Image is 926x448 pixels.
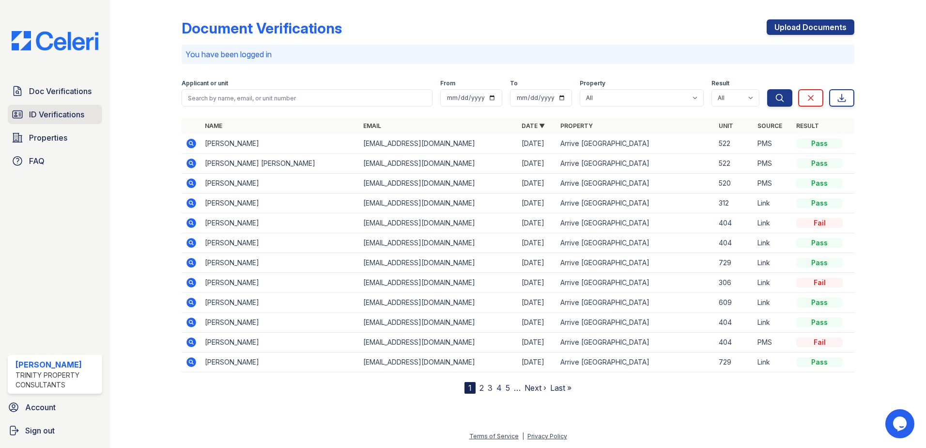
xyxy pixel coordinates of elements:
td: Link [754,213,792,233]
a: Property [560,122,593,129]
a: ID Verifications [8,105,102,124]
td: [DATE] [518,154,556,174]
td: [PERSON_NAME] [201,213,359,233]
td: Link [754,352,792,372]
td: [DATE] [518,333,556,352]
a: Doc Verifications [8,81,102,101]
label: Property [580,80,605,87]
td: 729 [715,352,754,372]
a: Terms of Service [469,432,519,440]
td: Arrive [GEOGRAPHIC_DATA] [556,174,715,193]
td: [DATE] [518,253,556,273]
button: Sign out [4,421,106,440]
div: Pass [796,318,843,327]
span: ID Verifications [29,109,84,120]
a: Unit [719,122,733,129]
td: [PERSON_NAME] [201,193,359,213]
iframe: chat widget [885,409,916,438]
td: PMS [754,154,792,174]
td: [EMAIL_ADDRESS][DOMAIN_NAME] [359,233,518,253]
td: 404 [715,233,754,253]
div: Pass [796,298,843,307]
label: From [440,80,455,87]
td: [EMAIL_ADDRESS][DOMAIN_NAME] [359,253,518,273]
td: 306 [715,273,754,293]
td: [EMAIL_ADDRESS][DOMAIN_NAME] [359,193,518,213]
td: Link [754,233,792,253]
span: Properties [29,132,67,144]
div: | [522,432,524,440]
a: Last » [550,383,571,393]
td: [PERSON_NAME] [201,352,359,372]
td: [EMAIL_ADDRESS][DOMAIN_NAME] [359,154,518,174]
td: Link [754,253,792,273]
td: [EMAIL_ADDRESS][DOMAIN_NAME] [359,352,518,372]
td: Arrive [GEOGRAPHIC_DATA] [556,352,715,372]
label: Result [711,80,729,87]
td: 522 [715,154,754,174]
td: Arrive [GEOGRAPHIC_DATA] [556,213,715,233]
td: PMS [754,333,792,352]
label: Applicant or unit [182,80,228,87]
td: 312 [715,193,754,213]
div: Pass [796,139,843,148]
td: [EMAIL_ADDRESS][DOMAIN_NAME] [359,213,518,233]
td: Link [754,313,792,333]
td: [EMAIL_ADDRESS][DOMAIN_NAME] [359,313,518,333]
td: [PERSON_NAME] [201,333,359,352]
div: Document Verifications [182,19,342,37]
td: Arrive [GEOGRAPHIC_DATA] [556,134,715,154]
a: Properties [8,128,102,147]
img: CE_Logo_Blue-a8612792a0a2168367f1c8372b55b34899dd931a85d93a1a3d3e32e68fde9ad4.png [4,31,106,50]
a: Name [205,122,222,129]
a: Upload Documents [767,19,854,35]
span: … [514,382,521,394]
td: [EMAIL_ADDRESS][DOMAIN_NAME] [359,134,518,154]
div: Pass [796,198,843,208]
a: Source [757,122,782,129]
td: PMS [754,174,792,193]
div: Pass [796,238,843,248]
div: [PERSON_NAME] [15,359,98,370]
p: You have been logged in [185,48,850,60]
td: [PERSON_NAME] [201,233,359,253]
div: Fail [796,218,843,228]
td: [DATE] [518,134,556,154]
td: [DATE] [518,313,556,333]
a: Privacy Policy [527,432,567,440]
div: Fail [796,337,843,347]
td: [DATE] [518,174,556,193]
td: Arrive [GEOGRAPHIC_DATA] [556,293,715,313]
div: Pass [796,178,843,188]
td: 729 [715,253,754,273]
td: [PERSON_NAME] [201,273,359,293]
span: Doc Verifications [29,85,92,97]
a: 3 [488,383,493,393]
td: Arrive [GEOGRAPHIC_DATA] [556,313,715,333]
td: PMS [754,134,792,154]
td: Arrive [GEOGRAPHIC_DATA] [556,193,715,213]
a: Result [796,122,819,129]
td: [PERSON_NAME] [201,134,359,154]
a: 4 [496,383,502,393]
td: 404 [715,213,754,233]
td: Link [754,293,792,313]
td: Arrive [GEOGRAPHIC_DATA] [556,233,715,253]
td: 609 [715,293,754,313]
td: [DATE] [518,213,556,233]
td: Arrive [GEOGRAPHIC_DATA] [556,333,715,352]
td: [EMAIL_ADDRESS][DOMAIN_NAME] [359,174,518,193]
td: [DATE] [518,233,556,253]
td: [PERSON_NAME] [201,174,359,193]
td: [EMAIL_ADDRESS][DOMAIN_NAME] [359,293,518,313]
div: Pass [796,258,843,268]
td: Link [754,193,792,213]
td: [EMAIL_ADDRESS][DOMAIN_NAME] [359,273,518,293]
a: Date ▼ [522,122,545,129]
td: [DATE] [518,352,556,372]
div: Pass [796,357,843,367]
span: Sign out [25,425,55,436]
td: Arrive [GEOGRAPHIC_DATA] [556,273,715,293]
div: Pass [796,159,843,168]
td: 522 [715,134,754,154]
